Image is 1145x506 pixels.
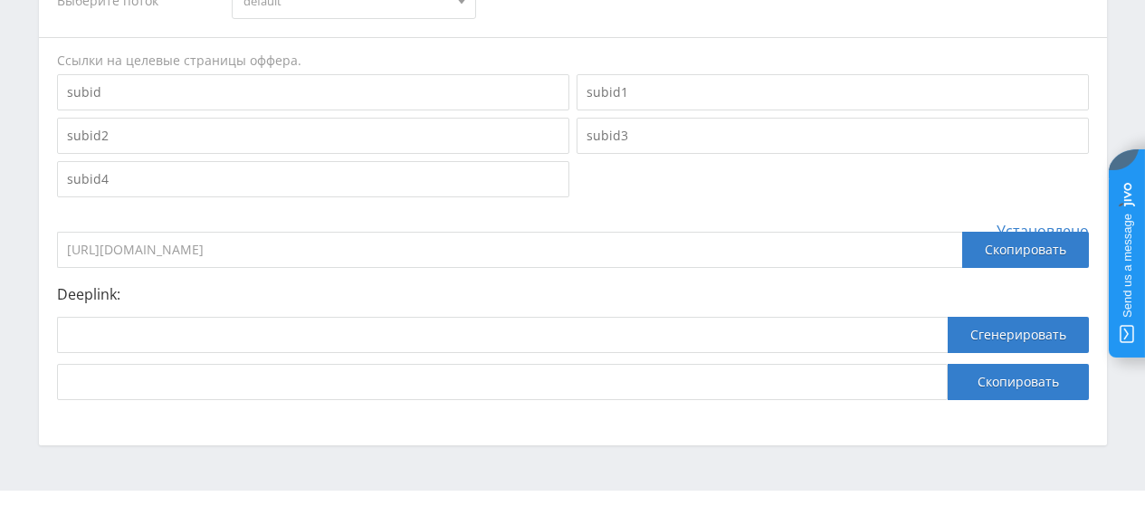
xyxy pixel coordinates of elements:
div: Ссылки на целевые страницы оффера. [57,52,1089,70]
span: Установлено [997,223,1089,239]
input: subid [57,74,569,110]
button: Сгенерировать [948,317,1089,353]
input: subid2 [57,118,569,154]
input: subid4 [57,161,569,197]
input: subid3 [577,118,1089,154]
div: Скопировать [962,232,1089,268]
button: Скопировать [948,364,1089,400]
input: subid1 [577,74,1089,110]
p: Deeplink: [57,286,1089,302]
